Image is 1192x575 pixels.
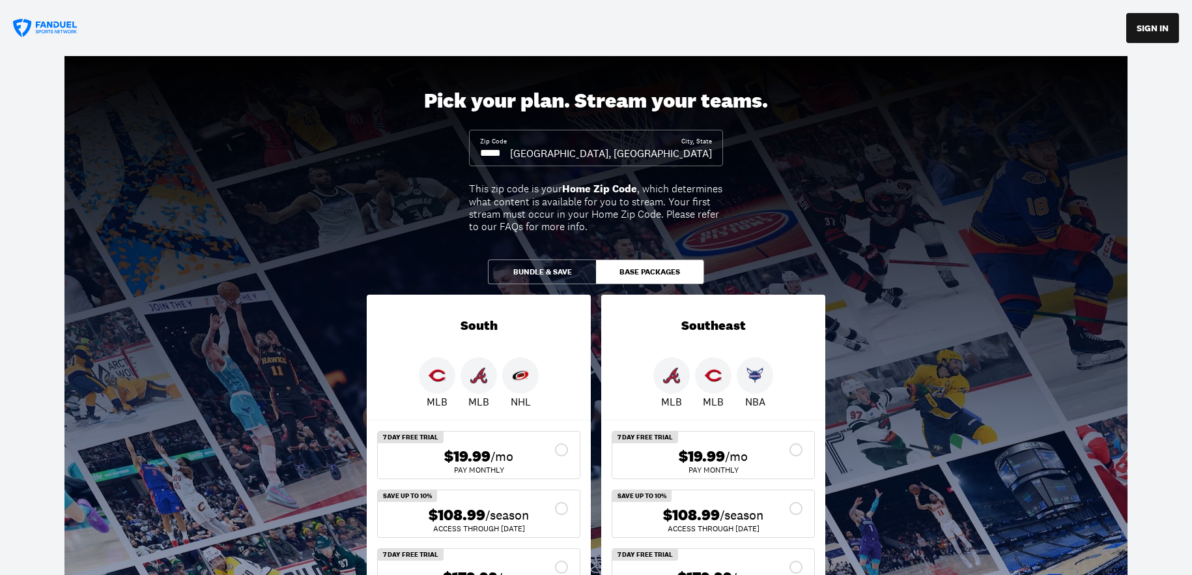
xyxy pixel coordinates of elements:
[705,367,722,384] img: Reds
[424,89,768,113] div: Pick your plan. Stream your teams.
[469,183,723,233] div: This zip code is your , which determines what content is available for you to stream. Your first ...
[367,295,591,357] div: South
[378,432,444,443] div: 7 Day Free Trial
[612,432,678,443] div: 7 Day Free Trial
[488,259,596,284] button: Bundle & Save
[388,466,569,474] div: Pay Monthly
[623,466,804,474] div: Pay Monthly
[480,137,507,146] div: Zip Code
[745,394,765,409] p: NBA
[427,394,447,409] p: MLB
[512,367,529,384] img: Hurricanes
[388,525,569,533] div: ACCESS THROUGH [DATE]
[562,182,637,196] b: Home Zip Code
[720,506,763,524] span: /season
[444,447,490,466] span: $19.99
[378,490,437,502] div: Save Up To 10%
[1126,13,1179,43] button: SIGN IN
[468,394,489,409] p: MLB
[378,549,444,561] div: 7 Day Free Trial
[703,394,724,409] p: MLB
[661,394,682,409] p: MLB
[429,506,485,525] span: $108.99
[612,490,672,502] div: Save Up To 10%
[746,367,763,384] img: Hornets
[663,506,720,525] span: $108.99
[725,447,748,465] span: /mo
[429,367,446,384] img: Reds
[596,259,704,284] button: Base Packages
[490,447,513,465] span: /mo
[485,506,529,524] span: /season
[511,394,531,409] p: NHL
[679,447,725,466] span: $19.99
[510,146,712,160] div: [GEOGRAPHIC_DATA], [GEOGRAPHIC_DATA]
[601,295,825,357] div: Southeast
[470,367,487,384] img: Braves
[623,525,804,533] div: ACCESS THROUGH [DATE]
[612,549,678,561] div: 7 Day Free Trial
[681,137,712,146] div: City, State
[663,367,680,384] img: Braves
